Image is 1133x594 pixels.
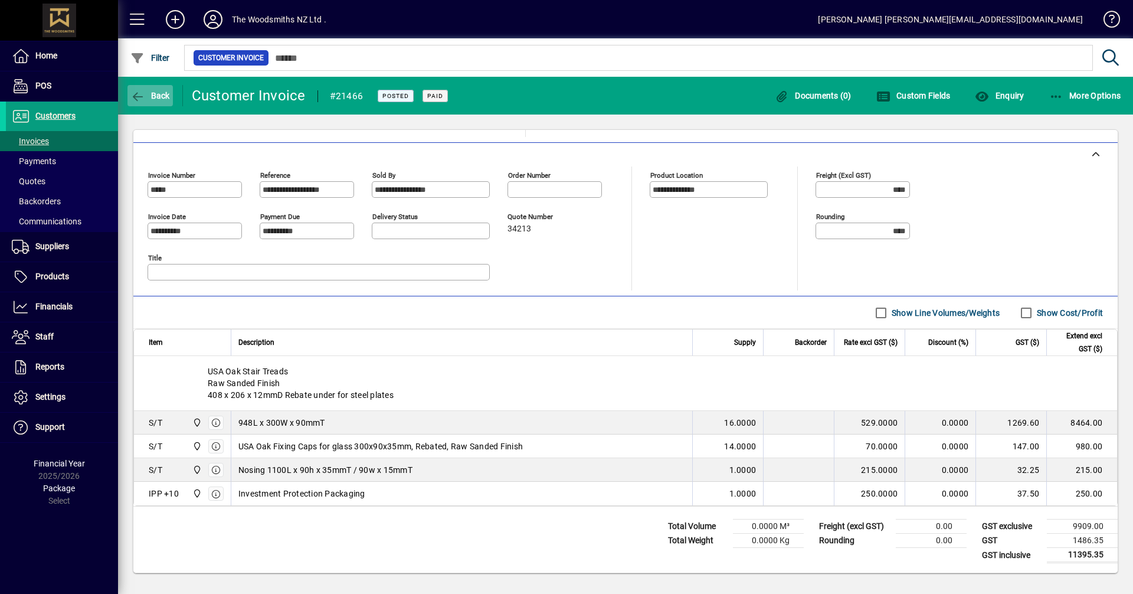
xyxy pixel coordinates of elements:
[772,85,854,106] button: Documents (0)
[662,520,733,534] td: Total Volume
[1034,307,1103,319] label: Show Cost/Profit
[975,435,1046,458] td: 147.00
[6,353,118,382] a: Reports
[841,417,898,429] div: 529.0000
[238,440,523,452] span: USA Oak Fixing Caps for glass 300x90x35mm, Rebated, Raw Sanded Finish
[134,356,1117,410] div: USA Oak Stair Treads Raw Sanded Finish 408 x 206 x 12mmD Rebate under for steel plates
[382,92,409,100] span: Posted
[775,91,852,100] span: Documents (0)
[1054,329,1102,355] span: Extend excl GST ($)
[12,217,81,226] span: Communications
[130,53,170,63] span: Filter
[238,488,365,500] span: Investment Protection Packaging
[841,488,898,500] div: 250.0000
[238,336,274,349] span: Description
[662,534,733,548] td: Total Weight
[816,171,871,179] mat-label: Freight (excl GST)
[876,91,951,100] span: Custom Fields
[1049,91,1121,100] span: More Options
[816,213,844,221] mat-label: Rounding
[905,482,975,505] td: 0.0000
[818,10,1083,29] div: [PERSON_NAME] [PERSON_NAME][EMAIL_ADDRESS][DOMAIN_NAME]
[729,464,757,476] span: 1.0000
[729,488,757,500] span: 1.0000
[733,520,804,534] td: 0.0000 M³
[189,416,203,429] span: The Woodsmiths
[896,534,967,548] td: 0.00
[260,171,290,179] mat-label: Reference
[841,440,898,452] div: 70.0000
[12,156,56,166] span: Payments
[192,86,306,105] div: Customer Invoice
[6,383,118,412] a: Settings
[148,213,186,221] mat-label: Invoice date
[35,272,69,281] span: Products
[43,484,75,493] span: Package
[972,85,1027,106] button: Enquiry
[976,520,1047,534] td: GST exclusive
[189,440,203,453] span: The Woodsmiths
[905,435,975,458] td: 0.0000
[507,213,578,221] span: Quote number
[976,548,1047,563] td: GST inclusive
[149,464,162,476] div: S/T
[35,332,54,341] span: Staff
[6,232,118,262] a: Suppliers
[35,392,66,402] span: Settings
[905,458,975,482] td: 0.0000
[149,417,162,429] div: S/T
[6,171,118,191] a: Quotes
[1047,520,1118,534] td: 9909.00
[149,440,162,452] div: S/T
[127,85,173,106] button: Back
[975,411,1046,435] td: 1269.60
[12,197,61,206] span: Backorders
[976,534,1047,548] td: GST
[238,417,325,429] span: 948L x 300W x 90mmT
[928,336,968,349] span: Discount (%)
[238,464,412,476] span: Nosing 1100L x 90h x 35mmT / 90w x 15mmT
[6,41,118,71] a: Home
[1046,85,1124,106] button: More Options
[889,307,1000,319] label: Show Line Volumes/Weights
[35,302,73,311] span: Financials
[6,131,118,151] a: Invoices
[905,411,975,435] td: 0.0000
[1095,2,1118,41] a: Knowledge Base
[507,224,531,234] span: 34213
[148,254,162,262] mat-label: Title
[841,464,898,476] div: 215.0000
[724,440,756,452] span: 14.0000
[127,47,173,68] button: Filter
[35,111,76,120] span: Customers
[508,171,551,179] mat-label: Order number
[6,262,118,292] a: Products
[896,520,967,534] td: 0.00
[372,213,418,221] mat-label: Delivery status
[35,81,51,90] span: POS
[6,322,118,352] a: Staff
[12,136,49,146] span: Invoices
[189,487,203,500] span: The Woodsmiths
[156,9,194,30] button: Add
[35,422,65,432] span: Support
[198,52,264,64] span: Customer Invoice
[34,459,85,468] span: Financial Year
[733,534,804,548] td: 0.0000 Kg
[6,191,118,211] a: Backorders
[260,213,300,221] mat-label: Payment due
[35,51,57,60] span: Home
[148,171,195,179] mat-label: Invoice number
[130,91,170,100] span: Back
[330,87,364,106] div: #21466
[724,417,756,429] span: 16.0000
[1046,435,1117,458] td: 980.00
[650,171,703,179] mat-label: Product location
[813,534,896,548] td: Rounding
[118,85,183,106] app-page-header-button: Back
[1046,482,1117,505] td: 250.00
[35,241,69,251] span: Suppliers
[1047,534,1118,548] td: 1486.35
[6,292,118,322] a: Financials
[6,151,118,171] a: Payments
